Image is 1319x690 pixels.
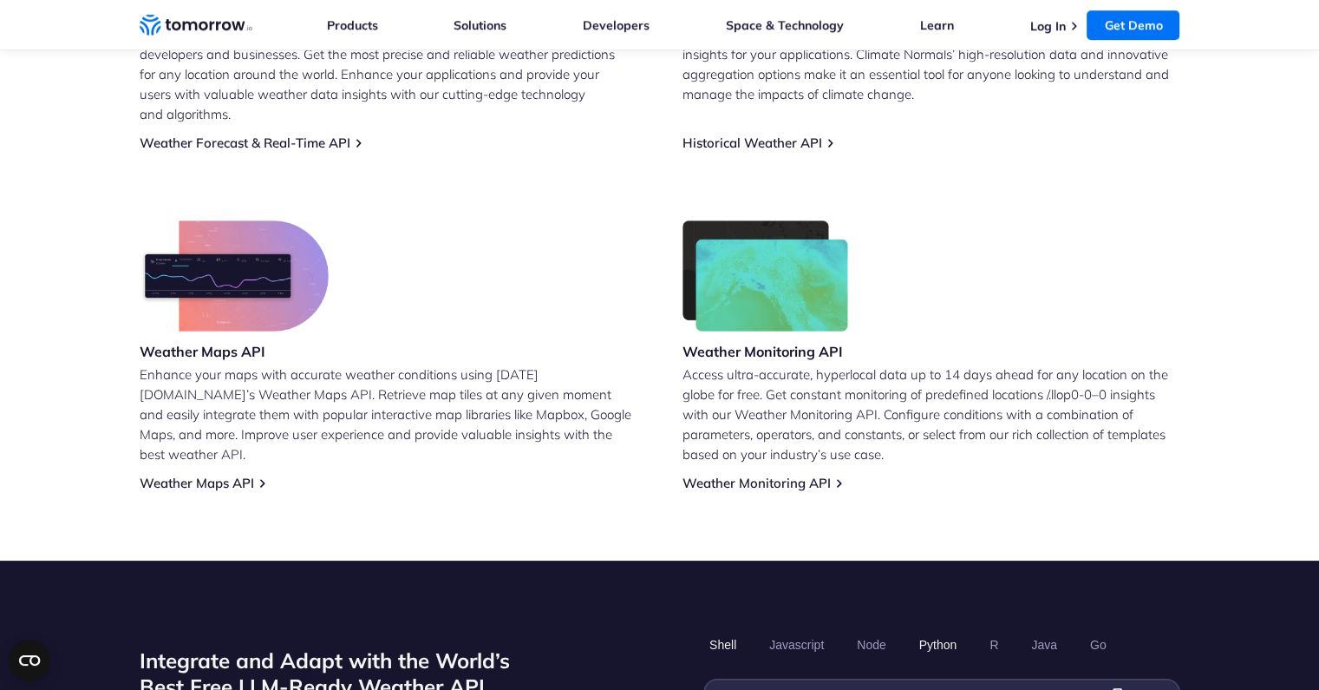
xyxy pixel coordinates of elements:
button: R [983,630,1004,660]
button: Python [912,630,963,660]
button: Open CMP widget [9,640,50,681]
h3: Weather Monitoring API [682,342,849,361]
a: Solutions [454,17,506,33]
a: Space & Technology [726,17,844,33]
button: Node [851,630,891,660]
h3: Weather Maps API [140,342,329,361]
p: Enhance your maps with accurate weather conditions using [DATE][DOMAIN_NAME]’s Weather Maps API. ... [140,365,637,464]
a: Products [327,17,378,33]
a: Weather Monitoring API [682,475,831,491]
a: Log In [1029,18,1065,34]
a: Developers [583,17,650,33]
p: Integrate accurate and comprehensive weather data into your applications with [DATE][DOMAIN_NAME]... [140,4,637,124]
button: Javascript [763,630,830,660]
a: Learn [920,17,954,33]
button: Java [1025,630,1063,660]
button: Shell [703,630,742,660]
a: Historical Weather API [682,135,822,151]
button: Go [1083,630,1112,660]
p: Access ultra-accurate, hyperlocal data up to 14 days ahead for any location on the globe for free... [682,365,1180,464]
p: Unlock the power of historical data with our Historical Climate API. Access hourly and daily weat... [682,4,1180,104]
a: Weather Forecast & Real-Time API [140,135,350,151]
a: Weather Maps API [140,475,254,491]
a: Get Demo [1087,10,1179,40]
a: Home link [140,12,252,38]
